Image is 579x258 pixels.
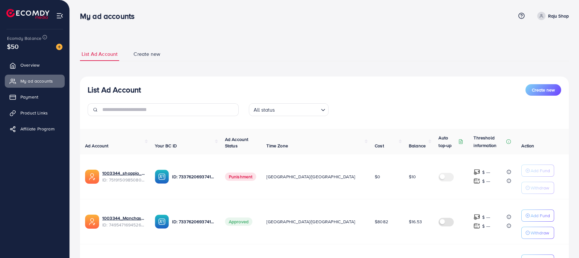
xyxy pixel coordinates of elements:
span: [GEOGRAPHIC_DATA]/[GEOGRAPHIC_DATA] [266,218,355,225]
a: Product Links [5,107,65,119]
span: Punishment [225,173,257,181]
p: Threshold information [474,134,505,149]
h3: List Ad Account [88,85,141,94]
img: top-up amount [474,223,480,229]
img: top-up amount [474,214,480,220]
span: Create new [134,50,160,58]
button: Withdraw [521,182,554,194]
p: $ --- [482,177,490,185]
p: Auto top-up [438,134,457,149]
p: $ --- [482,213,490,221]
button: Add Fund [521,165,554,177]
span: $0 [375,173,380,180]
span: Payment [20,94,38,100]
span: Cost [375,143,384,149]
span: ID: 7519150985080684551 [102,177,145,183]
img: ic-ba-acc.ded83a64.svg [155,170,169,184]
span: Affiliate Program [20,126,54,132]
img: ic-ads-acc.e4c84228.svg [85,215,99,229]
p: ID: 7337620693741338625 [172,173,214,181]
p: $ --- [482,168,490,176]
button: Create new [525,84,561,96]
span: My ad accounts [20,78,53,84]
p: $ --- [482,222,490,230]
p: Withdraw [531,229,549,237]
img: top-up amount [474,169,480,175]
span: Create new [532,87,555,93]
span: $16.53 [409,218,422,225]
iframe: Chat [552,229,574,253]
p: Add Fund [531,212,550,219]
span: $8082 [375,218,388,225]
span: Ad Account Status [225,136,249,149]
img: ic-ads-acc.e4c84228.svg [85,170,99,184]
img: ic-ba-acc.ded83a64.svg [155,215,169,229]
span: ID: 7495471694526988304 [102,222,145,228]
a: Payment [5,91,65,103]
img: top-up amount [474,178,480,184]
span: Approved [225,217,252,226]
span: Action [521,143,534,149]
span: Product Links [20,110,48,116]
h3: My ad accounts [80,11,140,21]
span: [GEOGRAPHIC_DATA]/[GEOGRAPHIC_DATA] [266,173,355,180]
span: $50 [7,42,18,51]
a: My ad accounts [5,75,65,87]
span: List Ad Account [82,50,118,58]
span: Ad Account [85,143,109,149]
div: Search for option [249,103,329,116]
button: Withdraw [521,227,554,239]
img: logo [6,9,49,19]
a: 1003344_Manchaster_1745175503024 [102,215,145,221]
a: Raju Shop [535,12,569,20]
span: Your BC ID [155,143,177,149]
img: menu [56,12,63,19]
span: $10 [409,173,416,180]
span: Ecomdy Balance [7,35,41,41]
p: Withdraw [531,184,549,192]
div: <span class='underline'>1003344_shoppio_1750688962312</span></br>7519150985080684551 [102,170,145,183]
p: Raju Shop [548,12,569,20]
p: Add Fund [531,167,550,174]
button: Add Fund [521,210,554,222]
a: 1003344_shoppio_1750688962312 [102,170,145,176]
span: All status [252,105,276,114]
input: Search for option [277,104,318,114]
div: <span class='underline'>1003344_Manchaster_1745175503024</span></br>7495471694526988304 [102,215,145,228]
a: Overview [5,59,65,71]
span: Time Zone [266,143,288,149]
span: Overview [20,62,40,68]
a: Affiliate Program [5,122,65,135]
p: ID: 7337620693741338625 [172,218,214,225]
span: Balance [409,143,426,149]
img: image [56,44,62,50]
